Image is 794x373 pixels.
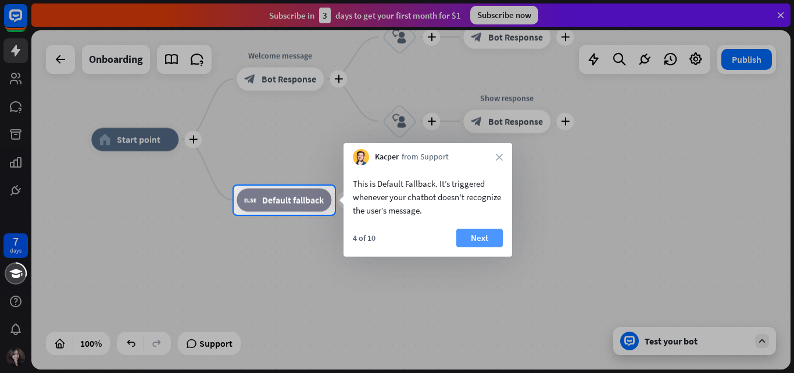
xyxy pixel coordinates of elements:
button: Open LiveChat chat widget [9,5,44,40]
span: Kacper [375,151,399,163]
span: from Support [402,151,449,163]
button: Next [456,229,503,247]
i: close [496,154,503,161]
span: Default fallback [262,194,324,206]
div: 4 of 10 [353,233,375,243]
div: This is Default Fallback. It’s triggered whenever your chatbot doesn't recognize the user’s message. [353,177,503,217]
i: block_fallback [244,194,256,206]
